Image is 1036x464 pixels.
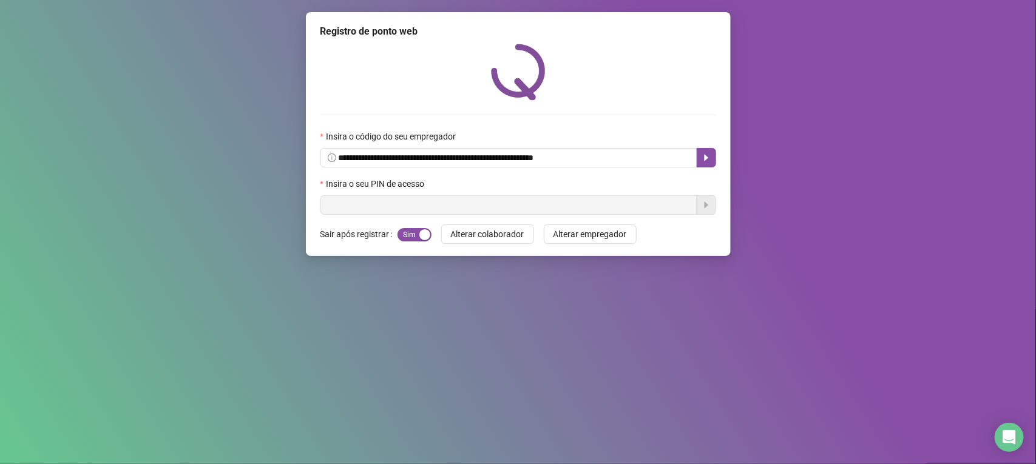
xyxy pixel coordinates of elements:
[995,423,1024,452] div: Open Intercom Messenger
[320,177,432,190] label: Insira o seu PIN de acesso
[328,153,336,162] span: info-circle
[320,24,716,39] div: Registro de ponto web
[441,224,534,244] button: Alterar colaborador
[544,224,637,244] button: Alterar empregador
[451,227,524,241] span: Alterar colaborador
[320,130,464,143] label: Insira o código do seu empregador
[320,224,398,244] label: Sair após registrar
[554,227,627,241] span: Alterar empregador
[491,44,546,100] img: QRPoint
[702,153,711,163] span: caret-right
